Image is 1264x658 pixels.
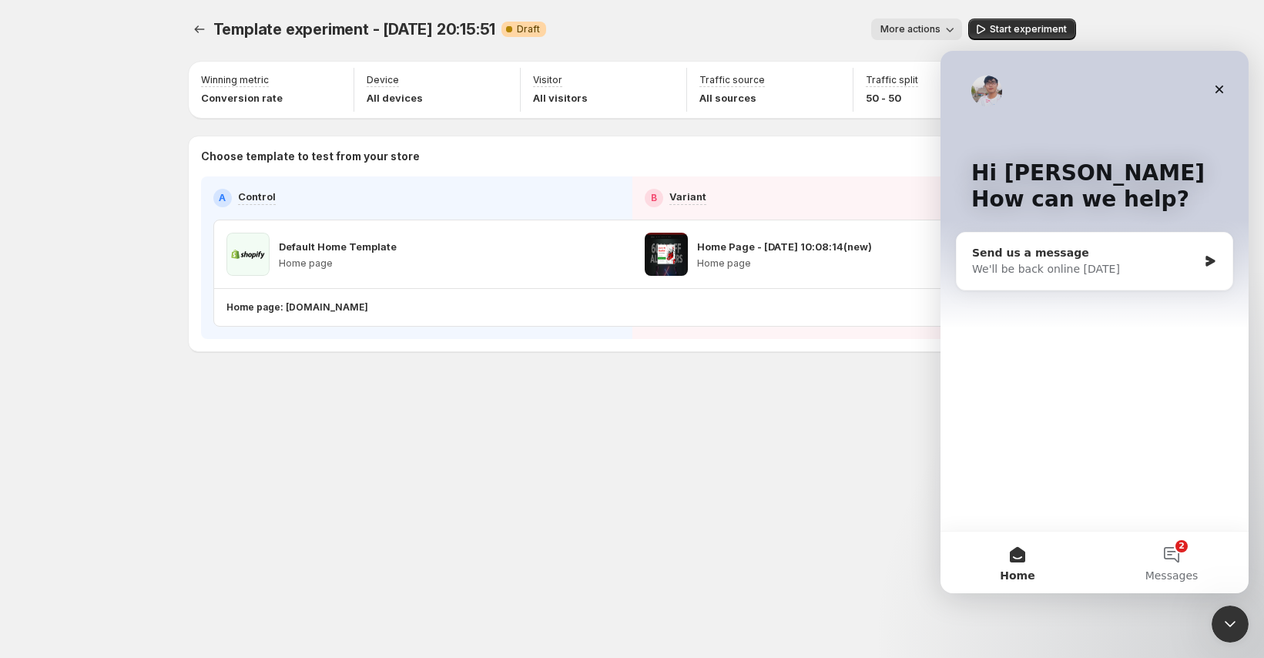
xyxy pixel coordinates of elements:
p: Traffic split [866,74,918,86]
p: Home Page - [DATE] 10:08:14(new) [697,239,872,254]
p: All devices [367,90,423,106]
p: Home page: [DOMAIN_NAME] [226,301,368,314]
p: Variant [669,189,706,204]
p: Visitor [533,74,562,86]
span: Start experiment [990,23,1067,35]
p: All sources [699,90,765,106]
img: Home Page - Feb 8, 10:08:14(new) [645,233,688,276]
button: Start experiment [968,18,1076,40]
span: Template experiment - [DATE] 20:15:51 [213,20,496,39]
iframe: Intercom live chat [940,51,1249,593]
p: All visitors [533,90,588,106]
p: Control [238,189,276,204]
p: Winning metric [201,74,269,86]
p: Traffic source [699,74,765,86]
p: Home page [279,257,397,270]
p: Conversion rate [201,90,283,106]
h2: B [651,192,657,204]
iframe: Intercom live chat [1212,606,1249,643]
p: Device [367,74,399,86]
p: Default Home Template [279,239,397,254]
h2: A [219,192,226,204]
button: More actions [871,18,962,40]
button: Experiments [189,18,210,40]
p: Home page [697,257,872,270]
p: 50 - 50 [866,90,918,106]
p: Choose template to test from your store [201,149,1064,164]
span: Draft [517,23,540,35]
img: Default Home Template [226,233,270,276]
span: More actions [880,23,940,35]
